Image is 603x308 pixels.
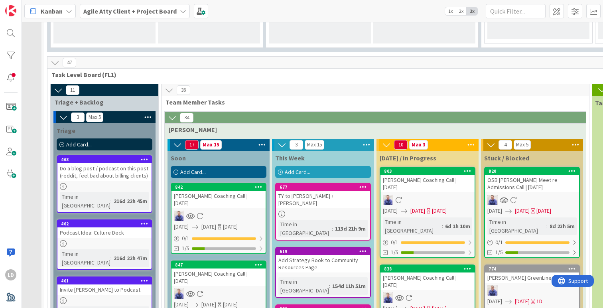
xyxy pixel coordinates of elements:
span: [DATE] [487,207,502,215]
div: [DATE] [432,207,447,215]
div: 838 [380,265,475,272]
div: JG [171,288,266,299]
div: 216d 22h 47m [112,254,149,263]
div: 619 [276,248,370,255]
span: John Tasks [169,126,576,134]
span: 0 / 1 [391,238,398,247]
span: 1/5 [391,248,398,257]
div: JG [380,195,475,205]
div: 462Podcast Idea: Culture Deck [57,220,152,238]
span: 0 / 1 [182,234,189,243]
div: 0/1 [485,237,579,247]
span: 11 [66,85,79,95]
span: [DATE] [515,297,530,306]
span: 1/5 [495,248,503,257]
span: : [329,282,330,290]
span: 2x [456,7,467,15]
div: 803 [384,168,475,174]
span: 34 [180,113,193,122]
span: 3 [290,140,303,150]
div: Time in [GEOGRAPHIC_DATA] [278,220,332,237]
div: 463 [61,157,152,162]
span: 4 [499,140,512,150]
div: 216d 22h 45m [112,197,149,205]
div: 774[PERSON_NAME] GreenLine Demo [485,265,579,283]
img: JG [487,285,498,296]
span: 1/5 [182,244,189,253]
div: 774 [485,265,579,272]
div: 461 [61,278,152,284]
span: Kanban [41,6,63,16]
span: [DATE] [174,223,189,231]
div: 820OSB [PERSON_NAME] Meet re Admissions Call | [DATE] [485,168,579,192]
div: 1D [536,297,542,306]
span: 1x [445,7,456,15]
img: JG [174,288,184,299]
div: 847 [175,262,266,268]
div: Time in [GEOGRAPHIC_DATA] [60,192,110,210]
div: 619 [280,249,370,254]
div: Add Strategy Book to Community Resources Page [276,255,370,272]
span: Add Card... [66,141,92,148]
div: 0/1 [171,233,266,243]
div: [PERSON_NAME] GreenLine Demo [485,272,579,283]
div: Max 5 [89,115,101,119]
div: 462 [57,220,152,227]
div: 463Do a blog post / podcast on this post (reddit, feel bad about billing clients) [57,156,152,181]
span: 17 [185,140,199,150]
span: 10 [394,140,408,150]
span: Support [17,1,36,11]
div: 6d 1h 10m [443,222,472,231]
div: 461Invite [PERSON_NAME] to Podcast [57,277,152,295]
span: 0 / 1 [495,238,503,247]
span: Today / In Progress [380,154,436,162]
img: JG [487,195,498,205]
div: Max 15 [307,143,322,147]
div: TY to [PERSON_NAME] + [PERSON_NAME] [276,191,370,208]
div: OSB [PERSON_NAME] Meet re Admissions Call | [DATE] [485,175,579,192]
div: 803[PERSON_NAME] Coaching Call | [DATE] [380,168,475,192]
div: [PERSON_NAME] Coaching Call | [DATE] [380,272,475,290]
span: This Week [275,154,305,162]
div: 842 [171,184,266,191]
div: JG [485,195,579,205]
input: Quick Filter... [486,4,546,18]
div: Max 15 [203,143,219,147]
span: : [442,222,443,231]
div: [DATE] [536,207,551,215]
span: : [110,197,112,205]
div: LD [5,269,16,280]
div: 820 [485,168,579,175]
div: 619Add Strategy Book to Community Resources Page [276,248,370,272]
div: Time in [GEOGRAPHIC_DATA] [487,217,546,235]
span: Team Member Tasks [166,98,579,106]
div: Time in [GEOGRAPHIC_DATA] [383,217,442,235]
span: : [332,224,333,233]
span: Triage [57,126,75,134]
div: [PERSON_NAME] Coaching Call | [DATE] [171,269,266,286]
div: JG [485,285,579,296]
img: JG [174,211,184,221]
img: Visit kanbanzone.com [5,5,16,16]
span: [DATE] [410,207,425,215]
span: Soon [171,154,186,162]
div: JG [380,292,475,303]
span: : [110,254,112,263]
div: 462 [61,221,152,227]
div: Podcast Idea: Culture Deck [57,227,152,238]
div: 847[PERSON_NAME] Coaching Call | [DATE] [171,261,266,286]
b: Agile Atty Client + Project Board [83,7,177,15]
div: 803 [380,168,475,175]
div: Time in [GEOGRAPHIC_DATA] [278,277,329,295]
span: 36 [177,85,190,95]
div: Invite [PERSON_NAME] to Podcast [57,284,152,295]
div: 677 [280,184,370,190]
img: JG [383,292,393,303]
img: JG [383,195,393,205]
span: [DATE] [383,207,398,215]
div: Max 5 [516,143,528,147]
div: 463 [57,156,152,163]
div: 113d 21h 9m [333,224,368,233]
span: Triage + Backlog [55,98,148,106]
div: 677 [276,184,370,191]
